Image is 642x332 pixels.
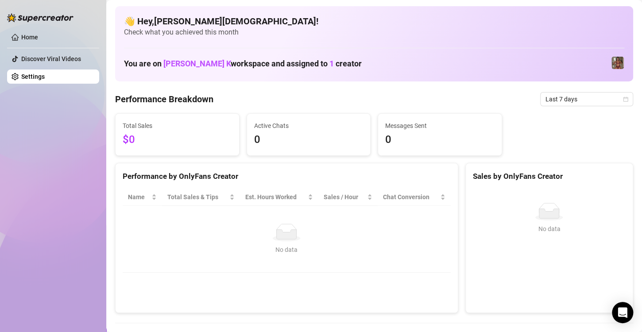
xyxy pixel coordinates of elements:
[124,59,362,69] h1: You are on workspace and assigned to creator
[124,15,624,27] h4: 👋 Hey, [PERSON_NAME][DEMOGRAPHIC_DATA] !
[7,13,73,22] img: logo-BBDzfeDw.svg
[124,27,624,37] span: Check what you achieved this month
[21,73,45,80] a: Settings
[324,192,365,202] span: Sales / Hour
[21,55,81,62] a: Discover Viral Videos
[254,121,364,131] span: Active Chats
[131,245,442,255] div: No data
[162,189,240,206] th: Total Sales & Tips
[167,192,228,202] span: Total Sales & Tips
[385,121,495,131] span: Messages Sent
[123,189,162,206] th: Name
[318,189,378,206] th: Sales / Hour
[612,302,633,323] div: Open Intercom Messenger
[378,189,451,206] th: Chat Conversion
[385,131,495,148] span: 0
[123,131,232,148] span: $0
[123,121,232,131] span: Total Sales
[623,97,628,102] span: calendar
[123,170,451,182] div: Performance by OnlyFans Creator
[329,59,334,68] span: 1
[163,59,231,68] span: [PERSON_NAME] K
[254,131,364,148] span: 0
[476,224,622,234] div: No data
[545,93,628,106] span: Last 7 days
[473,170,626,182] div: Sales by OnlyFans Creator
[128,192,150,202] span: Name
[383,192,438,202] span: Chat Conversion
[611,57,624,69] img: Greek
[245,192,306,202] div: Est. Hours Worked
[21,34,38,41] a: Home
[115,93,213,105] h4: Performance Breakdown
